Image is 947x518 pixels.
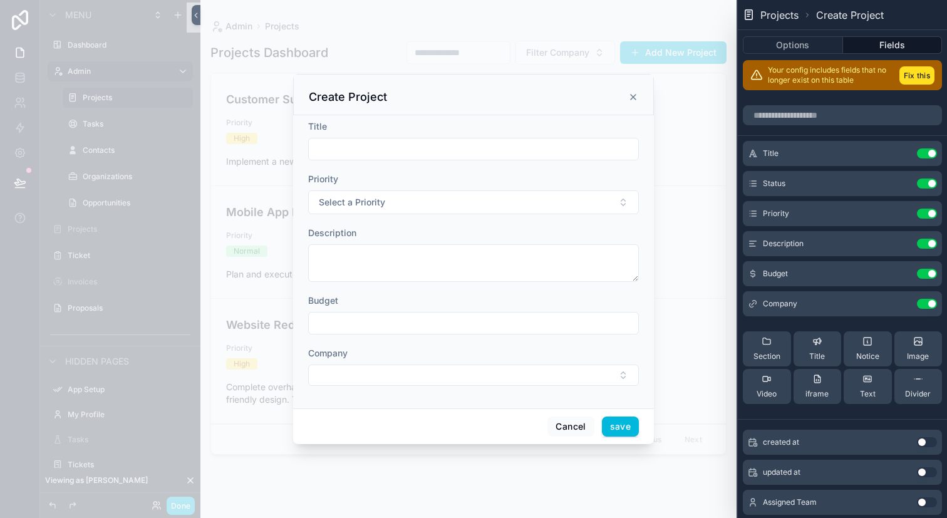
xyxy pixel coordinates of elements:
[308,365,639,386] button: Select Button
[743,36,843,54] button: Options
[763,148,779,158] span: Title
[308,227,356,238] span: Description
[816,8,884,23] span: Create Project
[844,331,892,366] button: Notice
[907,351,929,361] span: Image
[309,90,387,105] h3: Create Project
[743,331,791,366] button: Section
[308,190,639,214] button: Select Button
[844,369,892,404] button: Text
[763,179,785,189] span: Status
[768,65,894,85] p: Your config includes fields that no longer exist on this table
[763,239,804,249] span: Description
[743,369,791,404] button: Video
[763,269,788,279] span: Budget
[794,369,842,404] button: iframe
[760,8,799,23] span: Projects
[763,497,817,507] span: Assigned Team
[319,196,385,209] span: Select a Priority
[308,295,338,306] span: Budget
[757,389,777,399] span: Video
[809,351,825,361] span: Title
[856,351,879,361] span: Notice
[308,121,327,132] span: Title
[547,417,594,437] button: Cancel
[894,331,943,366] button: Image
[763,467,800,477] span: updated at
[899,66,934,85] button: Fix this
[805,389,829,399] span: iframe
[602,417,639,437] button: save
[308,348,348,358] span: Company
[794,331,842,366] button: Title
[905,389,931,399] span: Divider
[860,389,876,399] span: Text
[308,174,338,184] span: Priority
[763,437,799,447] span: created at
[763,299,797,309] span: Company
[843,36,943,54] button: Fields
[894,369,943,404] button: Divider
[753,351,780,361] span: Section
[763,209,789,219] span: Priority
